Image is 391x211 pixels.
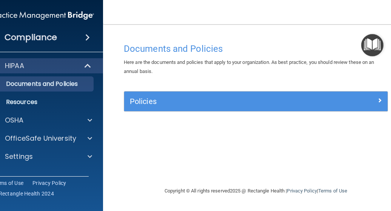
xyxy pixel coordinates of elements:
[5,152,33,161] p: Settings
[287,188,317,194] a: Privacy Policy
[124,59,374,74] span: Here are the documents and policies that apply to your organization. As best practice, you should...
[130,95,382,107] a: Policies
[361,34,383,56] button: Open Resource Center
[124,44,388,54] h4: Documents and Policies
[5,61,24,70] p: HIPAA
[318,188,347,194] a: Terms of Use
[130,97,316,105] h5: Policies
[5,116,24,125] p: OSHA
[5,134,76,143] p: OfficeSafe University
[32,179,66,187] a: Privacy Policy
[5,32,57,43] h4: Compliance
